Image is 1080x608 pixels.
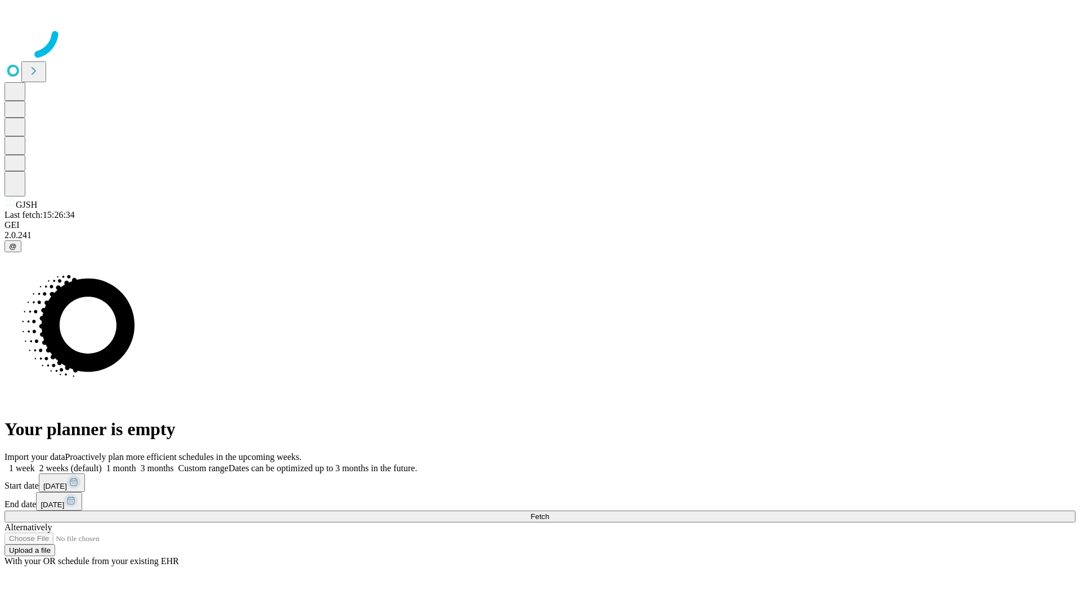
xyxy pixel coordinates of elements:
[39,473,85,492] button: [DATE]
[4,511,1075,522] button: Fetch
[36,492,82,511] button: [DATE]
[40,500,64,509] span: [DATE]
[9,242,17,251] span: @
[4,452,65,462] span: Import your data
[141,463,174,473] span: 3 months
[106,463,136,473] span: 1 month
[4,230,1075,240] div: 2.0.241
[4,419,1075,440] h1: Your planner is empty
[39,463,102,473] span: 2 weeks (default)
[4,220,1075,230] div: GEI
[4,522,52,532] span: Alternatively
[530,512,549,521] span: Fetch
[4,210,75,220] span: Last fetch: 15:26:34
[4,556,179,566] span: With your OR schedule from your existing EHR
[4,473,1075,492] div: Start date
[9,463,35,473] span: 1 week
[65,452,301,462] span: Proactively plan more efficient schedules in the upcoming weeks.
[228,463,417,473] span: Dates can be optimized up to 3 months in the future.
[178,463,228,473] span: Custom range
[4,544,55,556] button: Upload a file
[16,200,37,209] span: GJSH
[43,482,67,490] span: [DATE]
[4,240,21,252] button: @
[4,492,1075,511] div: End date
